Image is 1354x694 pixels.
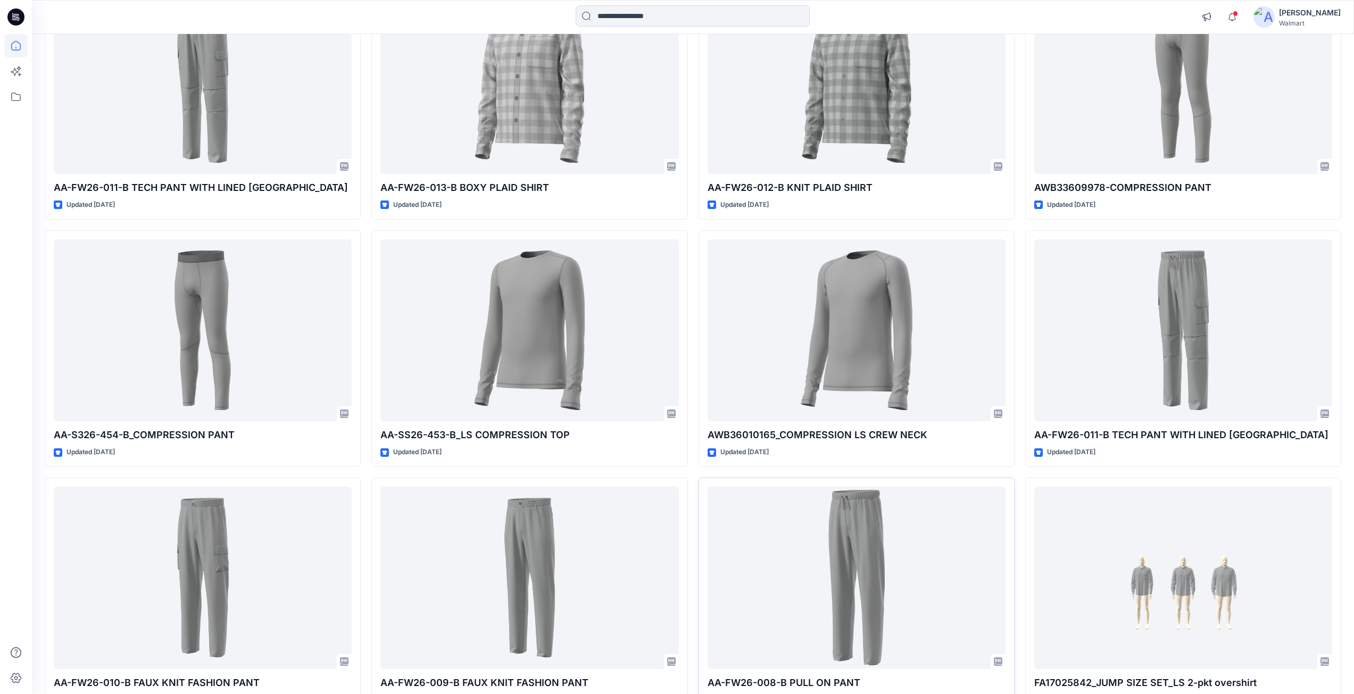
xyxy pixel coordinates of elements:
[1047,199,1095,211] p: Updated [DATE]
[720,447,769,458] p: Updated [DATE]
[54,180,352,195] p: AA-FW26-011-B TECH PANT WITH LINED [GEOGRAPHIC_DATA]
[1034,675,1332,690] p: FA17025842_JUMP SIZE SET_LS 2-pkt overshirt
[1034,180,1332,195] p: AWB33609978-COMPRESSION PANT
[380,675,678,690] p: AA-FW26-009-B FAUX KNIT FASHION PANT
[708,239,1006,422] a: AWB36010165_COMPRESSION LS CREW NECK
[393,199,442,211] p: Updated [DATE]
[393,447,442,458] p: Updated [DATE]
[54,675,352,690] p: AA-FW26-010-B FAUX KNIT FASHION PANT
[380,428,678,442] p: AA-SS26-453-B_LS COMPRESSION TOP
[1279,6,1341,19] div: [PERSON_NAME]
[67,199,115,211] p: Updated [DATE]
[54,239,352,422] a: AA-S326-454-B_COMPRESSION PANT
[1034,428,1332,442] p: AA-FW26-011-B TECH PANT WITH LINED [GEOGRAPHIC_DATA]
[1034,487,1332,669] a: FA17025842_JUMP SIZE SET_LS 2-pkt overshirt
[54,487,352,669] a: AA-FW26-010-B FAUX KNIT FASHION PANT
[1047,447,1095,458] p: Updated [DATE]
[720,199,769,211] p: Updated [DATE]
[708,428,1006,442] p: AWB36010165_COMPRESSION LS CREW NECK
[708,675,1006,690] p: AA-FW26-008-B PULL ON PANT
[708,180,1006,195] p: AA-FW26-012-B KNIT PLAID SHIRT
[380,487,678,669] a: AA-FW26-009-B FAUX KNIT FASHION PANT
[380,180,678,195] p: AA-FW26-013-B BOXY PLAID SHIRT
[380,239,678,422] a: AA-SS26-453-B_LS COMPRESSION TOP
[708,487,1006,669] a: AA-FW26-008-B PULL ON PANT
[1034,239,1332,422] a: AA-FW26-011-B TECH PANT WITH LINED JERSEY
[54,428,352,442] p: AA-S326-454-B_COMPRESSION PANT
[1253,6,1275,28] img: avatar
[1279,19,1341,27] div: Walmart
[67,447,115,458] p: Updated [DATE]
